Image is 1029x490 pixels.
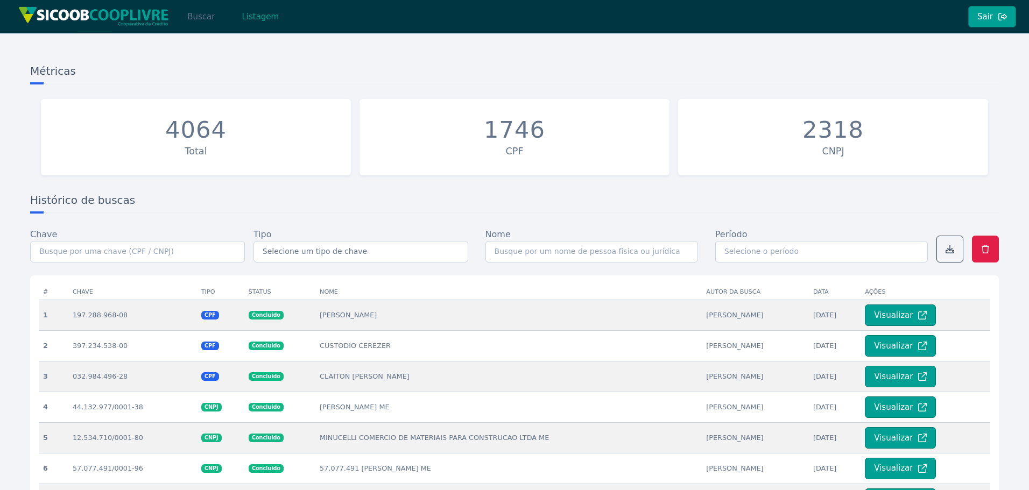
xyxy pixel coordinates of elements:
th: 4 [39,392,68,422]
td: 397.234.538-00 [68,330,197,361]
th: Chave [68,284,197,300]
label: Chave [30,228,57,241]
label: Tipo [253,228,272,241]
th: 3 [39,361,68,392]
button: Visualizar [865,396,936,418]
input: Selecione o período [715,241,928,262]
button: Visualizar [865,427,936,449]
td: [DATE] [809,453,861,484]
td: MINUCELLI COMERCIO DE MATERIAIS PARA CONSTRUCAO LTDA ME [315,422,702,453]
span: CNPJ [201,403,222,411]
td: [PERSON_NAME] [702,330,809,361]
button: Visualizar [865,366,936,387]
h3: Histórico de buscas [30,193,999,212]
th: Ações [861,284,990,300]
span: Concluido [249,311,284,319]
td: [PERSON_NAME] [702,300,809,330]
td: [PERSON_NAME] [702,422,809,453]
button: Visualizar [865,458,936,479]
button: Listagem [232,6,288,27]
div: 2318 [802,116,864,144]
span: Concluido [249,464,284,473]
button: Buscar [178,6,224,27]
div: CPF [365,144,664,158]
td: [PERSON_NAME] [702,453,809,484]
div: CNPJ [683,144,983,158]
span: Concluido [249,342,284,350]
td: 197.288.968-08 [68,300,197,330]
th: Status [244,284,315,300]
span: Concluido [249,403,284,411]
th: # [39,284,68,300]
span: Concluido [249,434,284,442]
button: Sair [968,6,1016,27]
th: Autor da busca [702,284,809,300]
th: Data [809,284,861,300]
th: 5 [39,422,68,453]
img: img/sicoob_cooplivre.png [18,6,169,26]
label: Período [715,228,748,241]
button: Visualizar [865,335,936,357]
label: Nome [485,228,511,241]
span: CPF [201,311,219,319]
th: 2 [39,330,68,361]
th: 1 [39,300,68,330]
td: 57.077.491 [PERSON_NAME] ME [315,453,702,484]
td: 44.132.977/0001-38 [68,392,197,422]
td: CLAITON [PERSON_NAME] [315,361,702,392]
th: 6 [39,453,68,484]
div: Total [46,144,346,158]
td: [DATE] [809,422,861,453]
td: [PERSON_NAME] [702,361,809,392]
div: 1746 [484,116,545,144]
span: Concluido [249,372,284,381]
td: [PERSON_NAME] [702,392,809,422]
span: CPF [201,372,219,381]
span: CNPJ [201,434,222,442]
span: CPF [201,342,219,350]
input: Busque por uma chave (CPF / CNPJ) [30,241,245,262]
td: [DATE] [809,300,861,330]
td: [DATE] [809,330,861,361]
td: 032.984.496-28 [68,361,197,392]
td: CUSTODIO CEREZER [315,330,702,361]
h3: Métricas [30,63,999,83]
th: Nome [315,284,702,300]
td: [PERSON_NAME] [315,300,702,330]
span: CNPJ [201,464,222,473]
button: Visualizar [865,304,936,326]
td: 12.534.710/0001-80 [68,422,197,453]
td: [PERSON_NAME] ME [315,392,702,422]
td: [DATE] [809,361,861,392]
td: 57.077.491/0001-96 [68,453,197,484]
div: 4064 [165,116,227,144]
th: Tipo [197,284,244,300]
td: [DATE] [809,392,861,422]
input: Busque por um nome de pessoa física ou jurídica [485,241,698,262]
